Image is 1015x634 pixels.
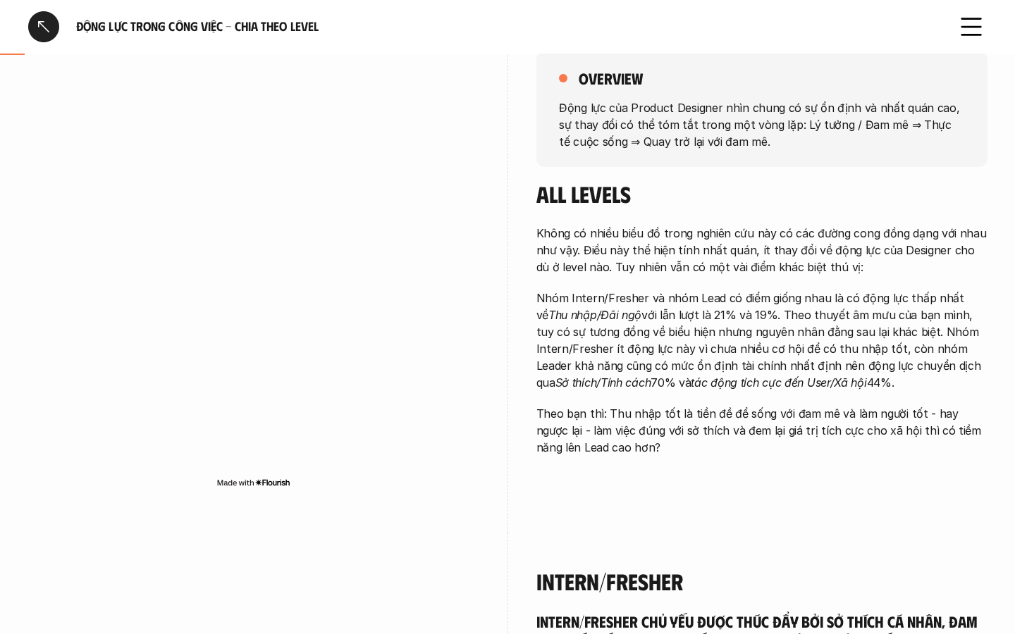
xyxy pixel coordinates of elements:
[579,68,643,88] h5: overview
[548,308,641,322] em: Thu nhập/Đãi ngộ
[536,225,988,275] p: Không có nhiều biểu đồ trong nghiên cứu này có các đường cong đồng dạng với nhau như vậy. Điều nà...
[28,51,479,474] iframe: Interactive or visual content
[559,99,965,149] p: Động lực của Product Designer nhìn chung có sự ổn định và nhất quán cao, sự thay đổi có thể tóm t...
[216,477,290,488] img: Made with Flourish
[536,290,988,391] p: Nhóm Intern/Fresher và nhóm Lead có điểm giống nhau là có động lực thấp nhất về với lẫn lượt là 2...
[536,405,988,456] p: Theo bạn thì: Thu nhập tốt là tiền đề để sống với đam mê và làm người tốt - hay ngược lại - làm v...
[536,180,988,207] h4: All levels
[536,568,988,595] h4: Intern/Fresher
[76,18,939,35] h6: Động lực trong công việc - Chia theo Level
[691,375,866,390] em: tác động tích cực đến User/Xã hội
[555,375,651,390] em: Sở thích/Tính cách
